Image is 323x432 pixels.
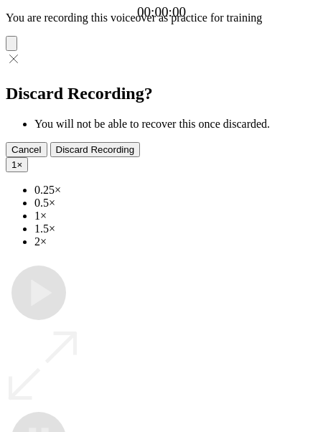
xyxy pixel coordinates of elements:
h2: Discard Recording? [6,84,317,103]
span: 1 [11,159,17,170]
li: 1× [34,210,317,222]
p: You are recording this voiceover as practice for training [6,11,317,24]
button: 1× [6,157,28,172]
li: 0.25× [34,184,317,197]
li: 1.5× [34,222,317,235]
a: 00:00:00 [137,4,186,20]
li: You will not be able to recover this once discarded. [34,118,317,131]
button: Cancel [6,142,47,157]
li: 0.5× [34,197,317,210]
button: Discard Recording [50,142,141,157]
li: 2× [34,235,317,248]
